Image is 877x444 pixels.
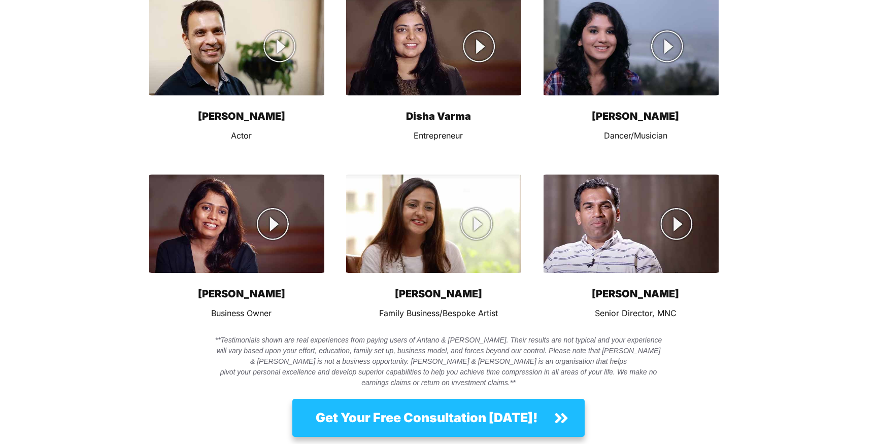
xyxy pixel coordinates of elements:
[592,288,679,300] strong: [PERSON_NAME]
[147,305,335,321] p: Business Owner
[344,305,532,321] p: Family Business/Bespoke Artist
[198,110,285,122] strong: [PERSON_NAME]
[149,175,324,273] img: Chandrika
[215,336,662,365] em: **Testimonials shown are real experiences from paying users of Antano & [PERSON_NAME]. Their resu...
[147,127,335,144] p: Actor
[544,175,719,273] img: Anshul
[346,175,521,273] img: Sonika
[395,288,482,300] strong: [PERSON_NAME]
[542,127,730,144] p: Dancer/Musician
[198,288,285,300] strong: [PERSON_NAME]
[592,110,679,122] strong: [PERSON_NAME]
[292,399,585,436] a: Get Your Free Consultation [DATE]!
[542,305,730,321] p: Senior Director, MNC
[220,368,657,387] em: pivot your personal excellence and develop superior capabilities to help you achieve time compres...
[406,110,471,122] strong: Disha Varma
[316,410,538,425] strong: Get Your Free Consultation [DATE]!
[344,127,532,144] p: Entrepreneur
